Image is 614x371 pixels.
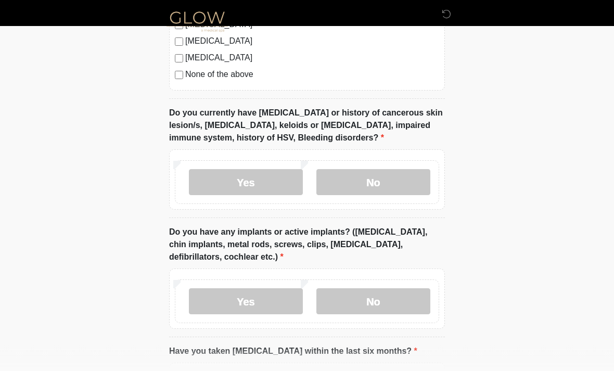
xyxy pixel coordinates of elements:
[185,52,439,65] label: [MEDICAL_DATA]
[189,170,303,196] label: Yes
[189,289,303,315] label: Yes
[159,8,236,34] img: Glow Medical Spa Logo
[175,38,183,46] input: [MEDICAL_DATA]
[169,107,445,145] label: Do you currently have [MEDICAL_DATA] or history of cancerous skin lesion/s, [MEDICAL_DATA], keloi...
[316,289,430,315] label: No
[169,346,417,358] label: Have you taken [MEDICAL_DATA] within the last six months?
[316,170,430,196] label: No
[175,71,183,80] input: None of the above
[185,69,439,81] label: None of the above
[169,226,445,264] label: Do you have any implants or active implants? ([MEDICAL_DATA], chin implants, metal rods, screws, ...
[175,55,183,63] input: [MEDICAL_DATA]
